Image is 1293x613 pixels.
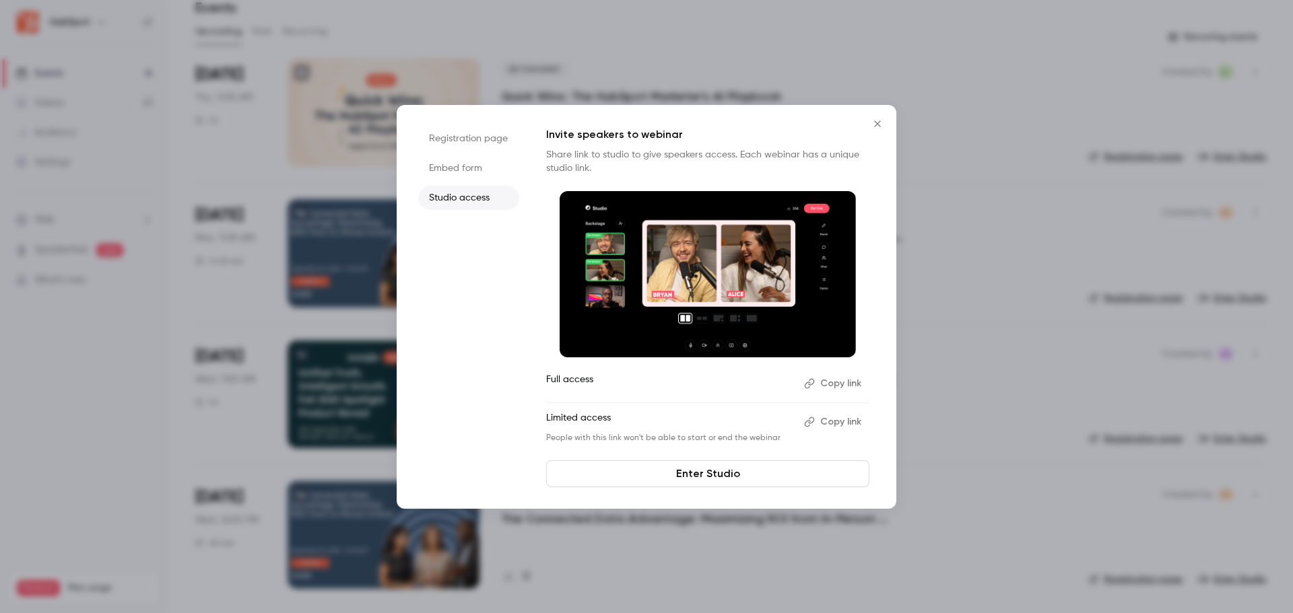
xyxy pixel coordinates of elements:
p: Full access [546,373,793,394]
li: Registration page [418,127,519,151]
button: Copy link [799,373,869,394]
p: Invite speakers to webinar [546,127,869,143]
a: Enter Studio [546,460,869,487]
li: Embed form [418,156,519,180]
p: People with this link won't be able to start or end the webinar [546,433,793,443]
li: Studio access [418,186,519,210]
button: Copy link [799,411,869,433]
button: Close [864,110,891,137]
img: Invite speakers to webinar [560,191,856,358]
p: Share link to studio to give speakers access. Each webinar has a unique studio link. [546,148,869,175]
p: Limited access [546,411,793,433]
